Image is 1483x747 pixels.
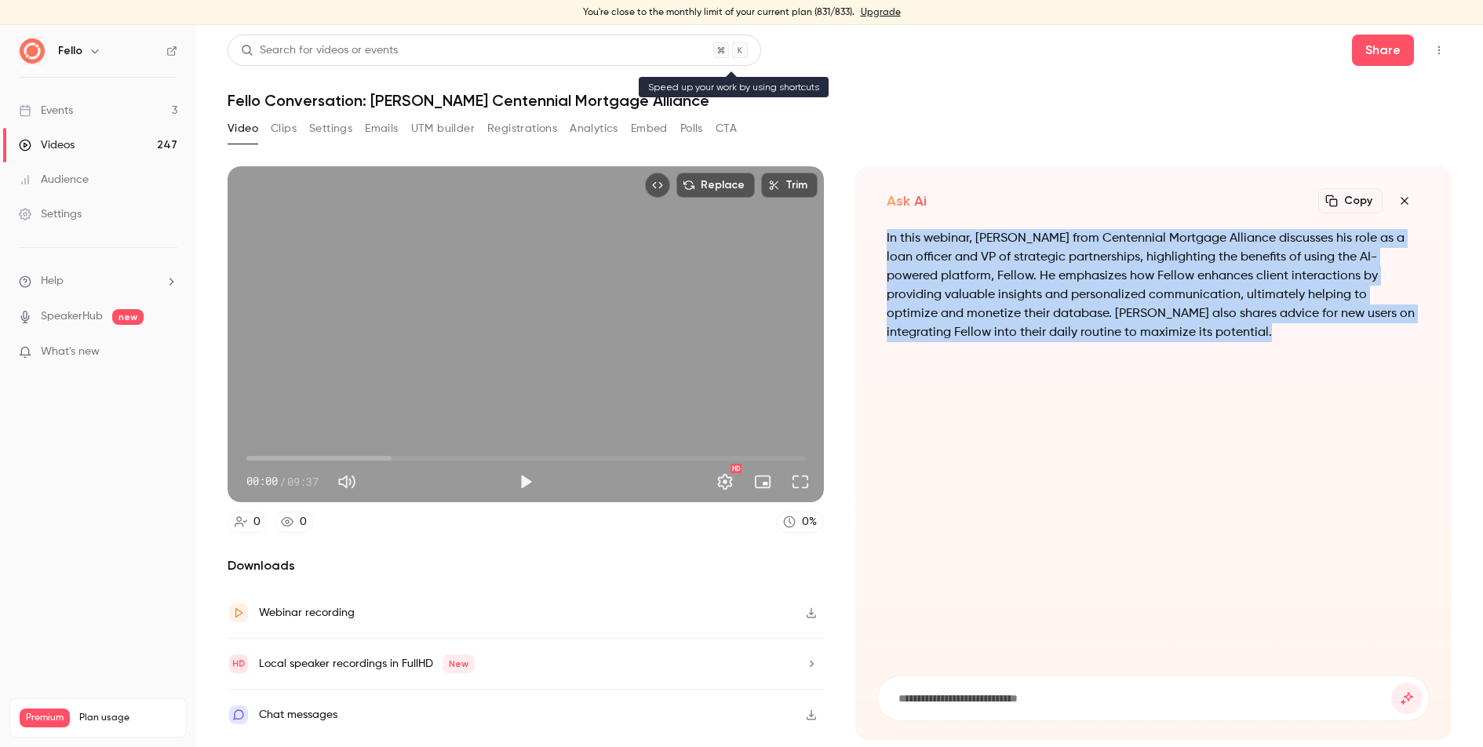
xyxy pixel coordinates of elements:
p: In this webinar, [PERSON_NAME] from Centennial Mortgage Alliance discusses his role as a loan off... [887,229,1420,342]
span: 09:37 [287,473,319,490]
h2: Ask Ai [887,191,927,210]
div: Events [19,103,73,118]
div: Videos [19,137,75,153]
button: Mute [331,466,363,497]
button: Top Bar Actions [1427,38,1452,63]
a: SpeakerHub [41,308,103,325]
button: Settings [709,466,741,497]
button: Replace [676,173,755,198]
button: Trim [761,173,818,198]
div: 00:00 [246,473,319,490]
button: Video [228,116,258,141]
button: Emails [365,116,398,141]
div: Settings [19,206,82,222]
li: help-dropdown-opener [19,273,177,290]
span: Plan usage [79,712,177,724]
div: Audience [19,172,89,188]
button: Settings [309,116,352,141]
button: Clips [271,116,297,141]
a: 0 [228,512,268,533]
iframe: Noticeable Trigger [159,345,177,359]
button: Share [1352,35,1414,66]
button: Copy [1318,188,1383,213]
a: 0 [274,512,314,533]
span: new [112,309,144,325]
a: 0% [776,512,824,533]
button: Polls [680,116,703,141]
h6: Fello [58,43,82,59]
button: UTM builder [411,116,475,141]
span: 00:00 [246,473,278,490]
button: Registrations [487,116,557,141]
div: HD [731,464,741,473]
button: Analytics [570,116,618,141]
div: 0 % [802,514,817,530]
span: / [279,473,286,490]
a: Upgrade [861,6,901,19]
button: Embed [631,116,668,141]
div: Local speaker recordings in FullHD [259,654,475,673]
span: Premium [20,709,70,727]
img: Fello [20,38,45,64]
button: Full screen [785,466,816,497]
button: CTA [716,116,737,141]
span: What's new [41,344,100,360]
h2: Downloads [228,556,824,575]
button: Turn on miniplayer [747,466,778,497]
h1: Fello Conversation: [PERSON_NAME] Centennial Mortgage Alliance [228,91,1452,110]
div: 0 [300,514,307,530]
button: Play [510,466,541,497]
span: Help [41,273,64,290]
div: Search for videos or events [241,42,398,59]
div: Webinar recording [259,603,355,622]
div: 0 [253,514,261,530]
div: Chat messages [259,705,337,724]
button: Embed video [645,173,670,198]
span: New [443,654,475,673]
